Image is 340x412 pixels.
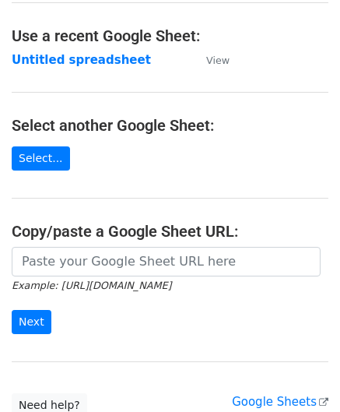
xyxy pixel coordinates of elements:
[12,146,70,171] a: Select...
[262,337,340,412] iframe: Chat Widget
[12,116,328,135] h4: Select another Google Sheet:
[206,55,230,66] small: View
[191,53,230,67] a: View
[12,310,51,334] input: Next
[12,53,151,67] a: Untitled spreadsheet
[12,280,171,291] small: Example: [URL][DOMAIN_NAME]
[12,26,328,45] h4: Use a recent Google Sheet:
[232,395,328,409] a: Google Sheets
[12,247,321,276] input: Paste your Google Sheet URL here
[12,222,328,241] h4: Copy/paste a Google Sheet URL:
